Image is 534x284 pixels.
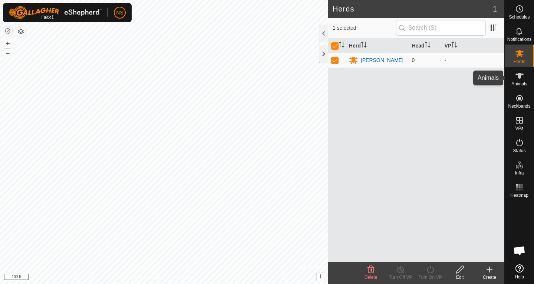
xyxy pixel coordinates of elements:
a: Privacy Policy [135,274,162,281]
span: Infra [515,171,524,175]
div: Turn Off VP [386,274,415,281]
span: 0 [412,57,415,63]
span: Neckbands [508,104,530,108]
a: Contact Us [171,274,193,281]
span: i [320,273,322,280]
th: Head [409,39,441,53]
span: Herds [513,59,525,64]
span: 1 selected [333,24,396,32]
p-sorticon: Activate to sort [425,43,431,49]
button: + [3,39,12,48]
span: Heatmap [510,193,528,198]
h2: Herds [333,4,493,13]
p-sorticon: Activate to sort [339,43,345,49]
span: Animals [511,82,527,86]
span: Status [513,148,525,153]
p-sorticon: Activate to sort [451,43,457,49]
span: Help [515,275,524,279]
span: 1 [493,3,497,14]
span: Notifications [507,37,531,42]
a: Help [505,261,534,282]
p-sorticon: Activate to sort [361,43,367,49]
td: - [441,53,504,68]
button: – [3,49,12,58]
th: Herd [346,39,409,53]
div: Turn On VP [415,274,445,281]
span: VPs [515,126,523,131]
img: Gallagher Logo [9,6,102,19]
span: Delete [365,275,378,280]
th: VP [441,39,504,53]
div: Edit [445,274,475,281]
div: Create [475,274,504,281]
input: Search (S) [396,20,486,36]
button: Map Layers [16,27,25,36]
div: [PERSON_NAME] [361,56,403,64]
button: i [317,272,325,281]
div: Open chat [508,239,531,262]
span: Schedules [509,15,530,19]
button: Reset Map [3,27,12,36]
span: NS [116,9,123,17]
